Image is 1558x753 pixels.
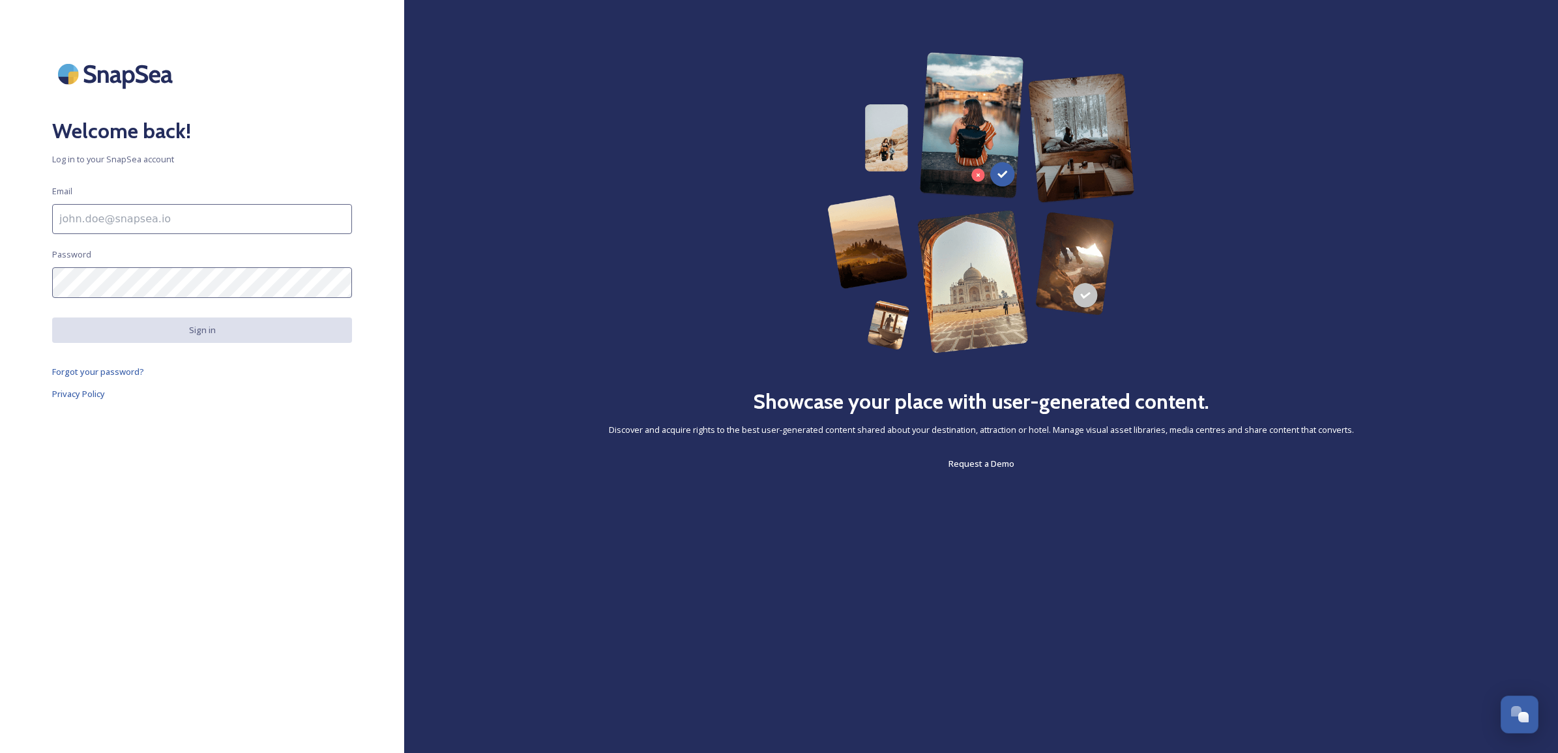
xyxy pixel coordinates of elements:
button: Sign in [52,317,352,343]
span: Forgot your password? [52,366,144,377]
span: Password [52,248,91,261]
span: Discover and acquire rights to the best user-generated content shared about your destination, att... [609,424,1354,436]
a: Privacy Policy [52,386,352,402]
h2: Showcase your place with user-generated content. [753,386,1209,417]
a: Forgot your password? [52,364,352,379]
h2: Welcome back! [52,115,352,147]
span: Email [52,185,72,198]
img: 63b42ca75bacad526042e722_Group%20154-p-800.png [827,52,1134,353]
span: Log in to your SnapSea account [52,153,352,166]
span: Request a Demo [948,458,1014,469]
span: Privacy Policy [52,388,105,400]
input: john.doe@snapsea.io [52,204,352,234]
img: SnapSea Logo [52,52,183,96]
a: Request a Demo [948,456,1014,471]
button: Open Chat [1501,696,1538,733]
